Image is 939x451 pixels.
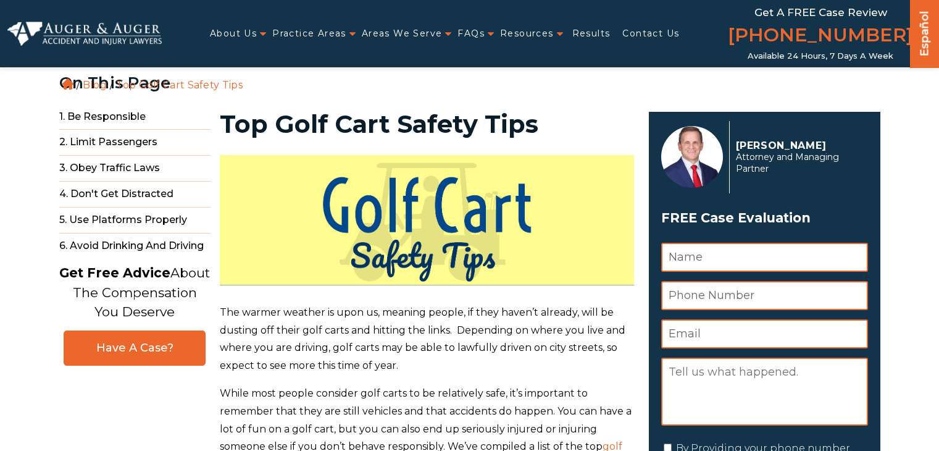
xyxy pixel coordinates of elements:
[736,151,861,175] span: Attorney and Managing Partner
[113,79,246,91] li: Top Golf Cart Safety Tips
[661,319,868,348] input: Email
[59,156,211,182] span: 3. Obey Traffic Laws
[736,140,861,151] p: [PERSON_NAME]
[728,22,913,51] a: [PHONE_NUMBER]
[220,155,634,285] img: Golf Cart Safety Tips header
[210,21,257,46] a: About Us
[220,112,634,137] h1: Top Golf Cart Safety Tips
[59,182,211,208] span: 4. Don't Get Distracted
[59,104,211,130] span: 1. Be Responsible
[62,78,73,90] a: Home
[661,243,868,272] input: Name
[457,21,485,46] a: FAQs
[59,234,211,259] span: 6. Avoid Drinking and Driving
[661,206,868,230] span: FREE Case Evaluation
[272,21,346,46] a: Practice Areas
[572,21,611,46] a: Results
[59,265,170,280] strong: Get Free Advice
[59,208,211,234] span: 5. Use Platforms Properly
[59,263,210,322] p: About The Compensation You Deserve
[220,306,625,371] span: The warmer weather is upon us, meaning people, if they haven’t already, will be dusting off their...
[500,21,554,46] a: Resources
[362,21,443,46] a: Areas We Serve
[754,6,887,19] span: Get a FREE Case Review
[622,21,679,46] a: Contact Us
[748,51,893,61] span: Available 24 Hours, 7 Days a Week
[64,331,206,366] a: Have A Case?
[661,281,868,310] input: Phone Number
[83,79,107,91] a: Blog
[7,22,162,45] img: Auger & Auger Accident and Injury Lawyers Logo
[77,341,193,355] span: Have A Case?
[59,130,211,156] span: 2. Limit Passengers
[661,126,723,188] img: Herbert Auger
